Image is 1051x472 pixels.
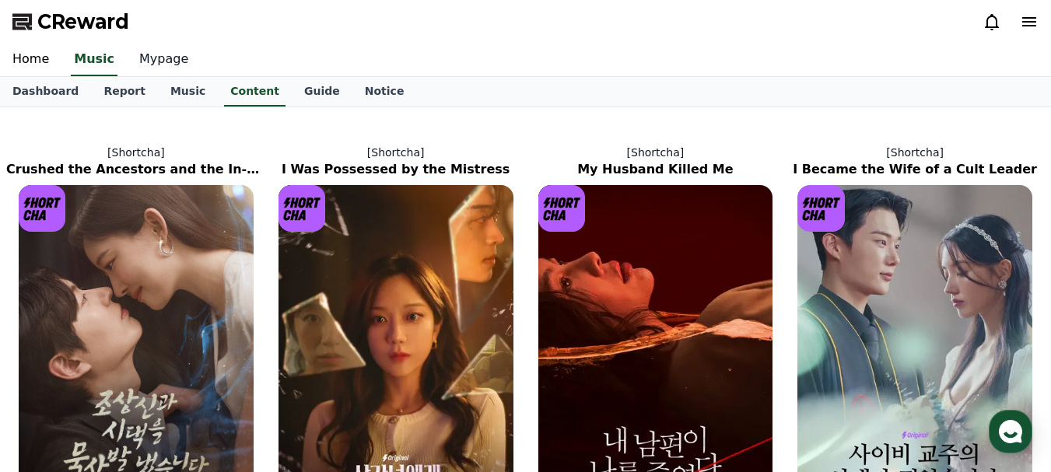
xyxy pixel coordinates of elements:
[266,160,526,179] h2: I Was Possessed by the Mistress
[12,9,129,34] a: CReward
[19,185,65,232] img: [object Object] Logo
[71,44,117,76] a: Music
[526,160,786,179] h2: My Husband Killed Me
[224,77,286,107] a: Content
[158,77,218,107] a: Music
[279,185,325,232] img: [object Object] Logo
[785,145,1045,160] p: [Shortcha]
[797,185,844,232] img: [object Object] Logo
[6,160,266,179] h2: Crushed the Ancestors and the In-Laws
[103,343,201,382] a: Messages
[292,77,352,107] a: Guide
[526,145,786,160] p: [Shortcha]
[37,9,129,34] span: CReward
[129,367,175,379] span: Messages
[538,185,585,232] img: [object Object] Logo
[40,366,67,379] span: Home
[5,343,103,382] a: Home
[785,160,1045,179] h2: I Became the Wife of a Cult Leader
[230,366,268,379] span: Settings
[91,77,158,107] a: Report
[127,44,201,76] a: Mypage
[352,77,417,107] a: Notice
[6,145,266,160] p: [Shortcha]
[266,145,526,160] p: [Shortcha]
[201,343,299,382] a: Settings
